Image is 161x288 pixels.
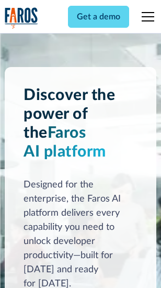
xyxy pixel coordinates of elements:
a: Get a demo [68,6,129,28]
h1: Discover the power of the [24,86,137,161]
a: home [5,7,38,29]
span: Faros AI platform [24,125,106,160]
div: menu [135,4,156,29]
img: Logo of the analytics and reporting company Faros. [5,7,38,29]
